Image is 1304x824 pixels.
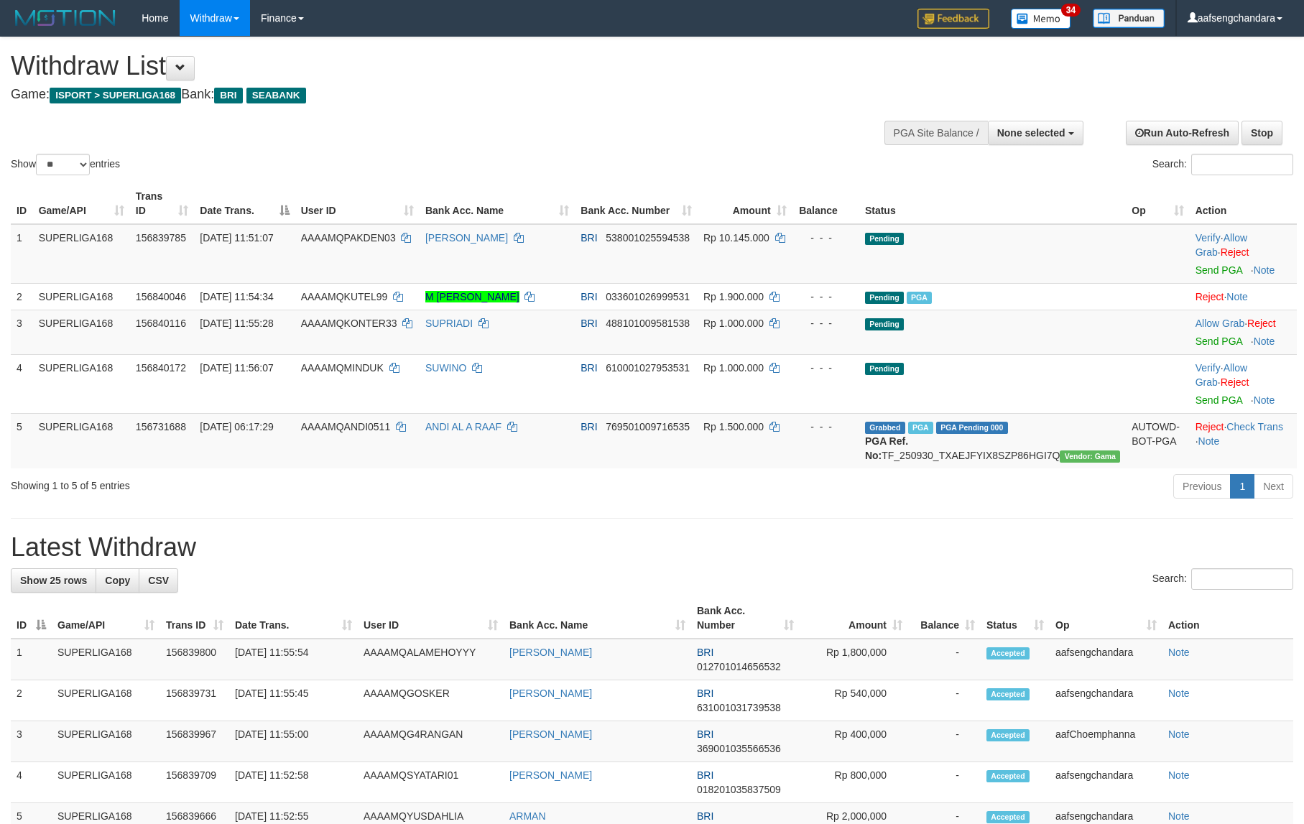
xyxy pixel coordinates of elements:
[1190,283,1297,310] td: ·
[997,127,1065,139] span: None selected
[1247,318,1276,329] a: Reject
[1254,394,1275,406] a: Note
[1168,728,1190,740] a: Note
[11,7,120,29] img: MOTION_logo.png
[52,721,160,762] td: SUPERLIGA168
[859,183,1126,224] th: Status
[1173,474,1231,499] a: Previous
[295,183,420,224] th: User ID: activate to sort column ascending
[11,598,52,639] th: ID: activate to sort column descending
[1126,121,1239,145] a: Run Auto-Refresh
[581,232,597,244] span: BRI
[1152,154,1293,175] label: Search:
[697,688,713,699] span: BRI
[1230,474,1254,499] a: 1
[358,598,504,639] th: User ID: activate to sort column ascending
[229,721,358,762] td: [DATE] 11:55:00
[1196,318,1247,329] span: ·
[1061,4,1081,17] span: 34
[1168,810,1190,822] a: Note
[33,413,130,468] td: SUPERLIGA168
[1226,291,1248,302] a: Note
[1196,394,1242,406] a: Send PGA
[800,680,908,721] td: Rp 540,000
[20,575,87,586] span: Show 25 rows
[33,224,130,284] td: SUPERLIGA168
[698,183,792,224] th: Amount: activate to sort column ascending
[581,291,597,302] span: BRI
[800,721,908,762] td: Rp 400,000
[798,420,854,434] div: - - -
[697,810,713,822] span: BRI
[703,421,764,432] span: Rp 1.500.000
[986,688,1030,700] span: Accepted
[11,52,855,80] h1: Withdraw List
[908,680,981,721] td: -
[50,88,181,103] span: ISPORT > SUPERLIGA168
[1191,568,1293,590] input: Search:
[1254,474,1293,499] a: Next
[1152,568,1293,590] label: Search:
[1190,354,1297,413] td: · ·
[33,283,130,310] td: SUPERLIGA168
[11,473,532,493] div: Showing 1 to 5 of 5 entries
[697,784,781,795] span: Copy 018201035837509 to clipboard
[1162,598,1293,639] th: Action
[697,661,781,672] span: Copy 012701014656532 to clipboard
[136,291,186,302] span: 156840046
[981,598,1050,639] th: Status: activate to sort column ascending
[509,728,592,740] a: [PERSON_NAME]
[425,291,519,302] a: M [PERSON_NAME]
[1196,362,1221,374] a: Verify
[1196,232,1247,258] a: Allow Grab
[606,291,690,302] span: Copy 033601026999531 to clipboard
[865,292,904,304] span: Pending
[229,680,358,721] td: [DATE] 11:55:45
[703,318,764,329] span: Rp 1.000.000
[139,568,178,593] a: CSV
[358,762,504,803] td: AAAAMQSYATARI01
[908,762,981,803] td: -
[33,354,130,413] td: SUPERLIGA168
[1196,264,1242,276] a: Send PGA
[865,318,904,330] span: Pending
[703,232,769,244] span: Rp 10.145.000
[1221,246,1249,258] a: Reject
[301,232,396,244] span: AAAAMQPAKDEN03
[917,9,989,29] img: Feedback.jpg
[575,183,698,224] th: Bank Acc. Number: activate to sort column ascending
[1168,688,1190,699] a: Note
[425,362,467,374] a: SUWINO
[691,598,800,639] th: Bank Acc. Number: activate to sort column ascending
[52,762,160,803] td: SUPERLIGA168
[1196,421,1224,432] a: Reject
[1221,376,1249,388] a: Reject
[800,598,908,639] th: Amount: activate to sort column ascending
[606,318,690,329] span: Copy 488101009581538 to clipboard
[229,598,358,639] th: Date Trans.: activate to sort column ascending
[606,232,690,244] span: Copy 538001025594538 to clipboard
[11,310,33,354] td: 3
[865,435,908,461] b: PGA Ref. No:
[581,421,597,432] span: BRI
[606,362,690,374] span: Copy 610001027953531 to clipboard
[200,421,273,432] span: [DATE] 06:17:29
[986,811,1030,823] span: Accepted
[11,88,855,102] h4: Game: Bank:
[581,318,597,329] span: BRI
[1050,721,1162,762] td: aafChoemphanna
[908,422,933,434] span: Marked by aafromsomean
[52,680,160,721] td: SUPERLIGA168
[301,362,384,374] span: AAAAMQMINDUK
[1241,121,1282,145] a: Stop
[130,183,195,224] th: Trans ID: activate to sort column ascending
[136,362,186,374] span: 156840172
[229,639,358,680] td: [DATE] 11:55:54
[865,422,905,434] span: Grabbed
[1093,9,1165,28] img: panduan.png
[105,575,130,586] span: Copy
[697,743,781,754] span: Copy 369001035566536 to clipboard
[1190,413,1297,468] td: · ·
[798,316,854,330] div: - - -
[908,721,981,762] td: -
